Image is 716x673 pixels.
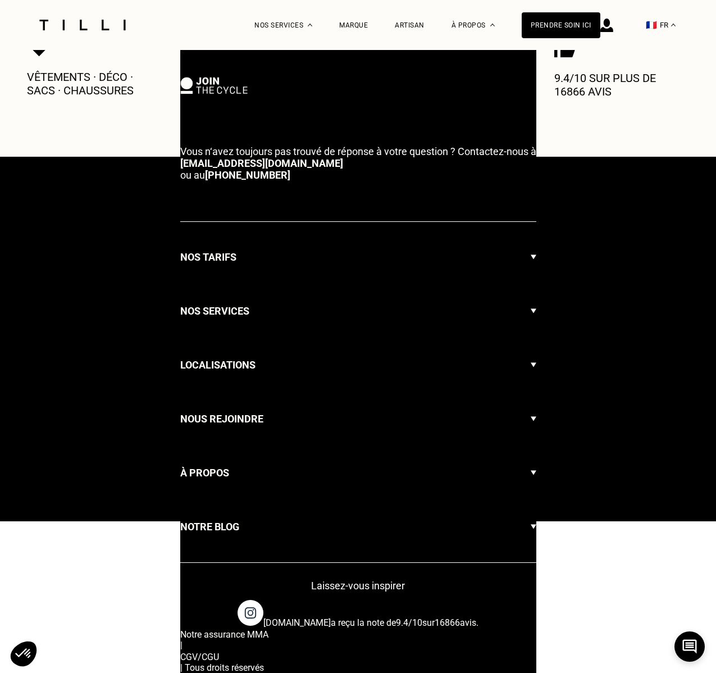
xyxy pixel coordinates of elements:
[531,239,536,276] img: Flèche menu déroulant
[35,20,130,30] img: Logo du service de couturière Tilli
[238,600,263,626] img: page instagram de Tilli une retoucherie à domicile
[180,519,239,535] h3: Notre blog
[490,24,495,26] img: Menu déroulant à propos
[531,454,536,492] img: Flèche menu déroulant
[671,24,676,26] img: menu déroulant
[435,617,460,628] span: 16866
[180,157,343,169] a: [EMAIL_ADDRESS][DOMAIN_NAME]
[531,508,536,545] img: Flèche menu déroulant
[180,303,249,320] h3: Nos services
[180,77,248,94] img: logo Join The Cycle
[180,357,256,374] h3: Localisations
[522,12,600,38] a: Prendre soin ici
[180,145,536,181] p: ou au
[395,21,425,29] a: Artisan
[180,628,536,640] a: Notre assurance MMA
[263,617,331,628] span: [DOMAIN_NAME]
[646,20,657,30] span: 🇫🇷
[339,21,368,29] a: Marque
[27,70,162,97] p: Vêtements · Déco · Sacs · Chaussures
[412,617,422,628] span: 10
[308,24,312,26] img: Menu déroulant
[180,662,536,673] span: | Tous droits réservés
[180,651,536,662] a: CGV/CGU
[180,652,219,662] span: CGV/CGU
[205,169,290,181] a: [PHONE_NUMBER]
[396,617,422,628] span: /
[531,401,536,438] img: Flèche menu déroulant
[263,617,478,628] span: a reçu la note de sur avis.
[531,293,536,330] img: Flèche menu déroulant
[531,347,536,384] img: Flèche menu déroulant
[180,640,536,651] span: |
[554,71,689,98] p: 9.4/10 sur plus de 16866 avis
[180,145,536,157] span: Vous n‘avez toujours pas trouvé de réponse à votre question ? Contactez-nous à
[180,411,263,428] h3: Nous rejoindre
[180,249,236,266] h3: Nos tarifs
[180,580,536,592] p: Laissez-vous inspirer
[180,465,229,481] h3: À propos
[600,19,613,32] img: icône connexion
[180,629,268,640] span: Notre assurance MMA
[396,617,408,628] span: 9.4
